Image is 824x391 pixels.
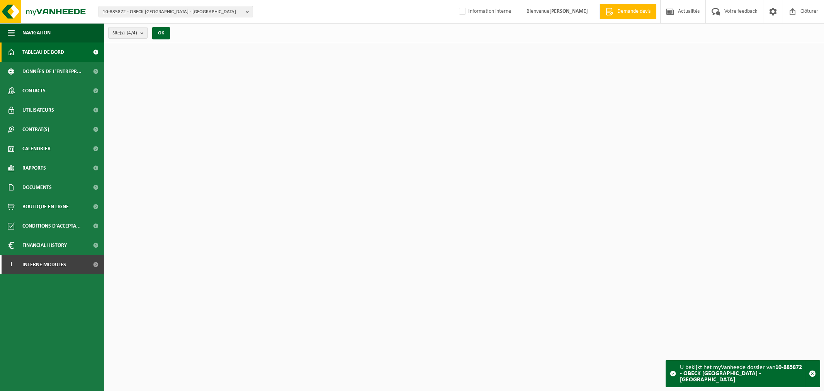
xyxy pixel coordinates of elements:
span: Contrat(s) [22,120,49,139]
span: Conditions d'accepta... [22,216,81,236]
span: Données de l'entrepr... [22,62,82,81]
count: (4/4) [127,31,137,36]
span: Tableau de bord [22,42,64,62]
span: Site(s) [112,27,137,39]
strong: [PERSON_NAME] [549,8,588,14]
label: Information interne [457,6,511,17]
button: OK [152,27,170,39]
strong: 10-885872 - OBECK [GEOGRAPHIC_DATA] - [GEOGRAPHIC_DATA] [680,364,802,383]
span: Financial History [22,236,67,255]
span: Navigation [22,23,51,42]
button: 10-885872 - OBECK [GEOGRAPHIC_DATA] - [GEOGRAPHIC_DATA] [99,6,253,17]
span: Rapports [22,158,46,178]
span: Interne modules [22,255,66,274]
span: Contacts [22,81,46,100]
span: Documents [22,178,52,197]
span: Boutique en ligne [22,197,69,216]
button: Site(s)(4/4) [108,27,148,39]
span: Demande devis [615,8,652,15]
div: U bekijkt het myVanheede dossier van [680,360,805,387]
a: Demande devis [600,4,656,19]
span: 10-885872 - OBECK [GEOGRAPHIC_DATA] - [GEOGRAPHIC_DATA] [103,6,243,18]
span: Utilisateurs [22,100,54,120]
span: Calendrier [22,139,51,158]
span: I [8,255,15,274]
